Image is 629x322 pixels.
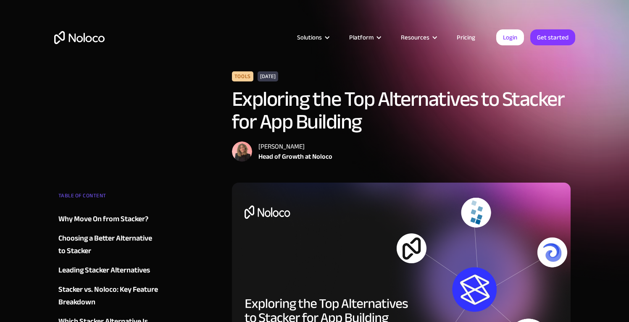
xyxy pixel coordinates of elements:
div: Resources [390,32,446,43]
a: Why Move On from Stacker? [58,213,160,225]
div: Solutions [297,32,322,43]
div: Platform [339,32,390,43]
div: TABLE OF CONTENT [58,189,160,206]
div: Platform [349,32,374,43]
a: Pricing [446,32,486,43]
div: Resources [401,32,429,43]
div: Why Move On from Stacker? [58,213,148,225]
div: Leading Stacker Alternatives [58,264,150,277]
a: Choosing a Better Alternative to Stacker [58,232,160,257]
a: home [54,31,105,44]
div: [PERSON_NAME] [258,141,332,152]
div: Solutions [287,32,339,43]
a: Stacker vs. Noloco: Key Feature Breakdown [58,283,160,309]
div: Head of Growth at Noloco [258,152,332,162]
a: Get started [530,29,575,45]
a: Leading Stacker Alternatives [58,264,160,277]
h1: Exploring the Top Alternatives to Stacker for App Building [232,88,571,133]
a: Login [496,29,524,45]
